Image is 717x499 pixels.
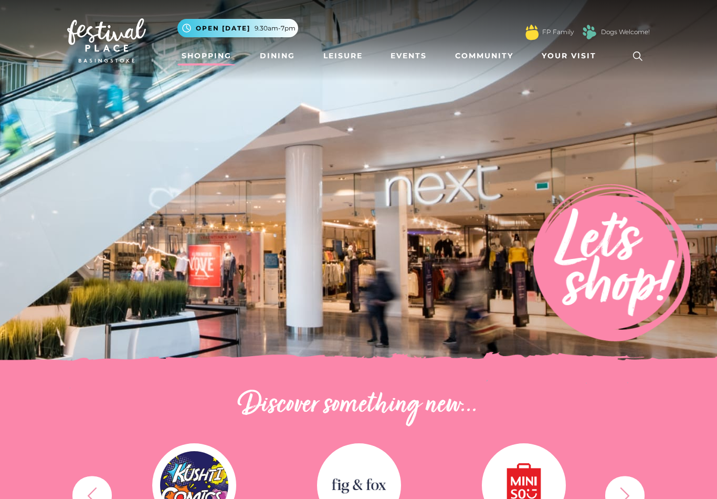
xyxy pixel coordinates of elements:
[255,24,296,33] span: 9.30am-7pm
[256,46,299,66] a: Dining
[67,389,650,422] h2: Discover something new...
[67,18,146,63] img: Festival Place Logo
[386,46,431,66] a: Events
[601,27,650,37] a: Dogs Welcome!
[537,46,606,66] a: Your Visit
[177,19,298,37] button: Open [DATE] 9.30am-7pm
[319,46,367,66] a: Leisure
[451,46,518,66] a: Community
[542,50,596,61] span: Your Visit
[196,24,250,33] span: Open [DATE]
[177,46,236,66] a: Shopping
[542,27,574,37] a: FP Family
